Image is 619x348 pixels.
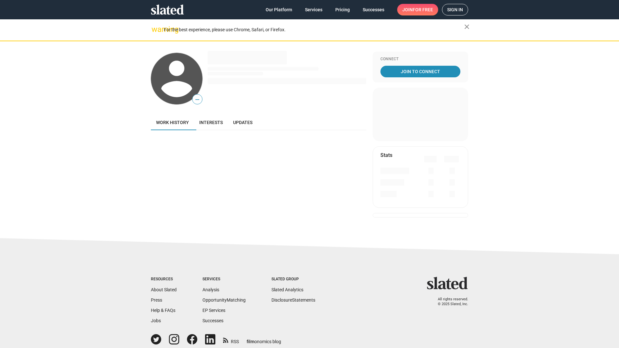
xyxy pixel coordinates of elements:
span: Services [305,4,322,15]
span: Pricing [335,4,350,15]
span: Work history [156,120,189,125]
a: Updates [228,115,258,130]
a: filmonomics blog [247,333,281,345]
div: Services [202,277,246,282]
a: Slated Analytics [271,287,303,292]
a: Jobs [151,318,161,323]
a: Successes [358,4,389,15]
div: For the best experience, please use Chrome, Safari, or Firefox. [164,25,464,34]
div: Slated Group [271,277,315,282]
a: OpportunityMatching [202,297,246,303]
a: Services [300,4,328,15]
a: RSS [223,335,239,345]
a: Analysis [202,287,219,292]
span: Join To Connect [382,66,459,77]
span: Interests [199,120,223,125]
div: Resources [151,277,177,282]
a: Work history [151,115,194,130]
span: Join [402,4,433,15]
div: Connect [380,57,460,62]
a: Join To Connect [380,66,460,77]
mat-icon: close [463,23,471,31]
a: Pricing [330,4,355,15]
a: Successes [202,318,223,323]
span: Sign in [447,4,463,15]
span: for free [413,4,433,15]
span: Successes [363,4,384,15]
a: About Slated [151,287,177,292]
a: DisclosureStatements [271,297,315,303]
a: EP Services [202,308,225,313]
mat-card-title: Stats [380,152,392,159]
span: Our Platform [266,4,292,15]
a: Help & FAQs [151,308,175,313]
a: Press [151,297,162,303]
span: Updates [233,120,252,125]
span: film [247,339,254,344]
span: — [192,95,202,104]
a: Our Platform [260,4,297,15]
a: Sign in [442,4,468,15]
a: Joinfor free [397,4,438,15]
mat-icon: warning [152,25,159,33]
a: Interests [194,115,228,130]
p: All rights reserved. © 2025 Slated, Inc. [431,297,468,306]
